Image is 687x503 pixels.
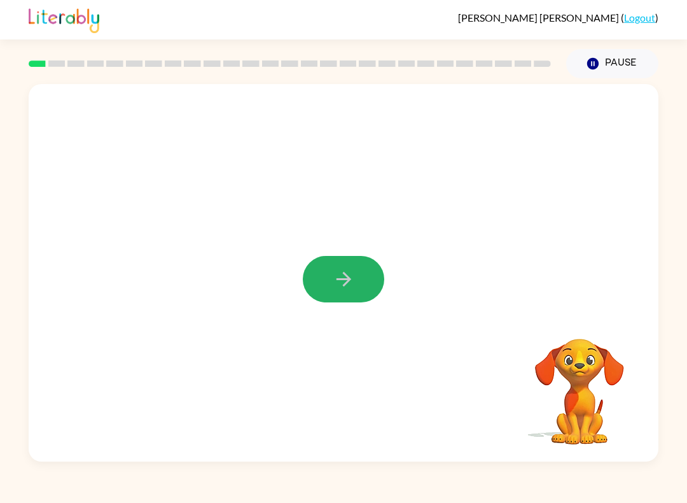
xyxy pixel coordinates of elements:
[458,11,658,24] div: ( )
[624,11,655,24] a: Logout
[516,319,643,446] video: Your browser must support playing .mp4 files to use Literably. Please try using another browser.
[29,5,99,33] img: Literably
[566,49,658,78] button: Pause
[458,11,621,24] span: [PERSON_NAME] [PERSON_NAME]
